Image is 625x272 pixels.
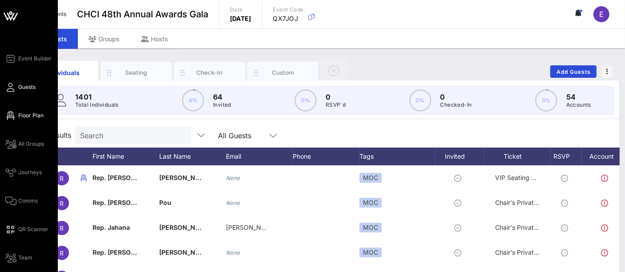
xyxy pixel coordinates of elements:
[93,248,160,256] span: Rep. [PERSON_NAME]
[495,248,569,256] span: Chair's Private Reception
[18,254,32,262] span: Team
[18,168,42,176] span: Journeys
[495,199,569,206] span: Chair's Private Reception
[5,252,32,263] a: Team
[5,196,38,206] a: Comms
[593,6,609,22] div: E
[359,198,382,208] div: MOC
[566,100,591,109] p: Accounts
[556,68,591,75] span: Add Guests
[75,100,119,109] p: Total Individuals
[359,148,435,165] div: Tags
[18,140,44,148] span: All Groups
[60,175,64,182] span: R
[484,148,551,165] div: Ticket
[5,139,44,149] a: All Groups
[359,223,382,232] div: MOC
[159,248,212,256] span: [PERSON_NAME]
[18,197,38,205] span: Comms
[18,83,36,91] span: Guests
[440,92,472,102] p: 0
[213,92,231,102] p: 64
[273,5,304,14] p: Event Code
[226,224,384,231] span: [PERSON_NAME][EMAIL_ADDRESS][DOMAIN_NAME]
[599,10,604,19] span: E
[226,249,240,256] i: None
[218,132,251,140] div: All Guests
[190,68,230,77] div: Check-In
[495,174,610,181] span: VIP Seating & Chair's Private Reception
[93,224,130,231] span: Rep. Jahana
[440,100,472,109] p: Checked-In
[18,112,44,120] span: Floor Plan
[5,167,42,178] a: Journeys
[5,82,36,92] a: Guests
[326,92,346,102] p: 0
[273,14,304,23] p: QX7JOJ
[159,174,212,181] span: [PERSON_NAME]
[117,68,156,77] div: Seating
[230,14,251,23] p: [DATE]
[5,224,48,235] a: QR Scanner
[359,173,382,183] div: MOC
[5,110,44,121] a: Floor Plan
[93,174,160,181] span: Rep. [PERSON_NAME]
[213,126,284,144] div: All Guests
[159,199,171,206] span: Pou
[435,148,484,165] div: Invited
[5,53,52,64] a: Event Builder
[130,29,179,49] div: Hosts
[93,199,160,206] span: Rep. [PERSON_NAME]
[551,148,582,165] div: RSVP
[93,148,159,165] div: First Name
[78,29,130,49] div: Groups
[60,249,64,257] span: R
[495,224,569,231] span: Chair's Private Reception
[18,225,48,233] span: QR Scanner
[159,148,226,165] div: Last Name
[226,175,240,181] i: None
[60,200,64,207] span: R
[566,92,591,102] p: 54
[159,224,212,231] span: [PERSON_NAME]
[226,148,293,165] div: Email
[213,100,231,109] p: Invited
[77,8,208,21] span: CHCI 48th Annual Awards Gala
[293,148,359,165] div: Phone
[75,92,119,102] p: 1401
[550,65,597,78] button: Add Guests
[263,68,303,77] div: Custom
[60,224,64,232] span: R
[326,100,346,109] p: RSVP`d
[359,248,382,257] div: MOC
[18,55,52,63] span: Event Builder
[230,5,251,14] p: Date
[226,200,240,206] i: None
[43,68,83,77] div: Individuals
